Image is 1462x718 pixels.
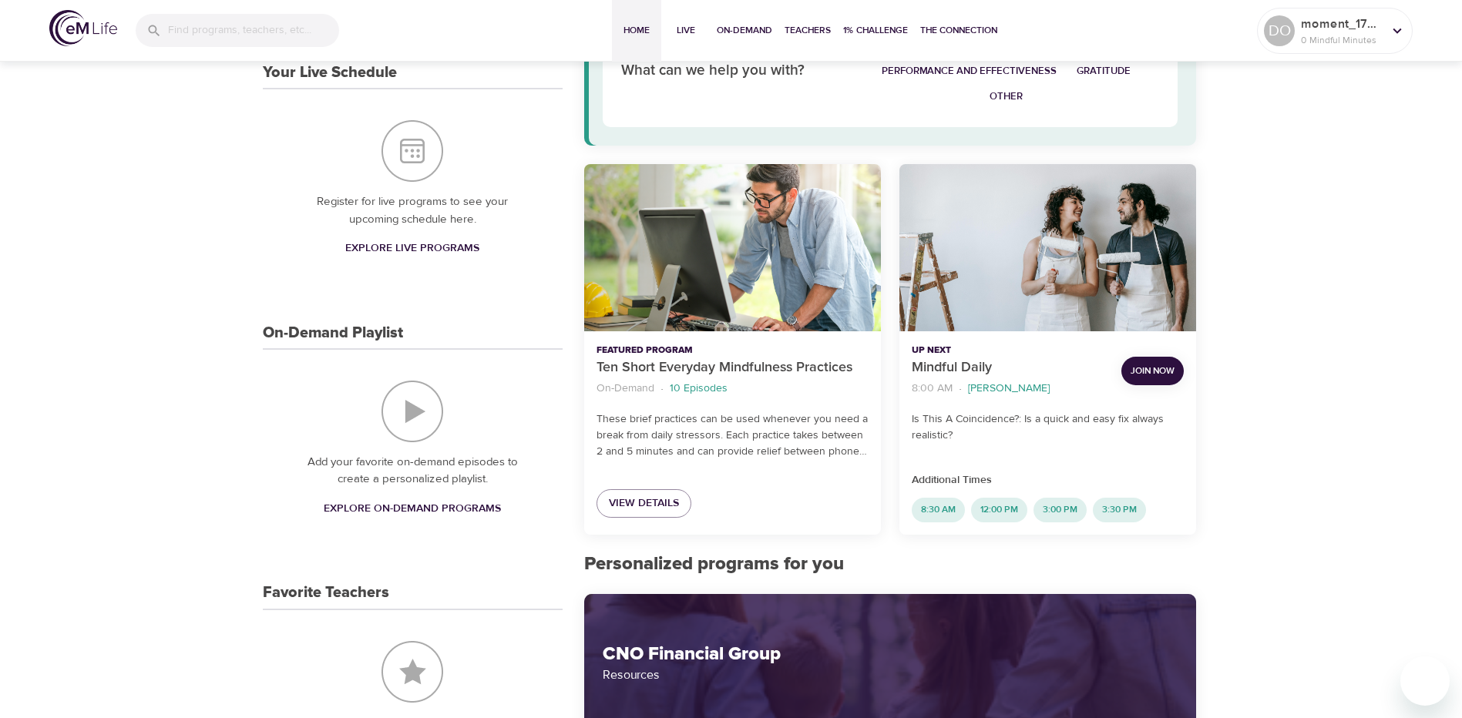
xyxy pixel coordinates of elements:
[920,22,997,39] span: The Connection
[168,14,339,47] input: Find programs, teachers, etc...
[339,234,486,263] a: Explore Live Programs
[603,666,1178,684] p: Resources
[294,454,532,488] p: Add your favorite on-demand episodes to create a personalized playlist.
[597,378,869,399] nav: breadcrumb
[667,22,704,39] span: Live
[912,357,1109,378] p: Mindful Daily
[1301,15,1383,33] p: moment_1755690611
[584,164,881,331] button: Ten Short Everyday Mindfulness Practices
[597,411,869,460] p: These brief practices can be used whenever you need a break from daily stressors. Each practice t...
[324,499,501,518] span: Explore On-Demand Programs
[381,381,443,442] img: On-Demand Playlist
[597,344,869,357] p: Featured Program
[717,22,772,39] span: On-Demand
[1400,656,1450,706] iframe: Button to launch messaging window
[49,10,117,46] img: logo
[912,378,1109,399] nav: breadcrumb
[621,60,835,82] p: What can we help you with?
[597,357,869,378] p: Ten Short Everyday Mindfulness Practices
[1131,363,1175,379] span: Join Now
[345,239,479,258] span: Explore Live Programs
[912,344,1109,357] p: Up Next
[609,494,679,513] span: View Details
[1033,503,1087,516] span: 3:00 PM
[912,381,953,397] p: 8:00 AM
[1264,15,1295,46] div: DO
[959,378,962,399] li: ·
[971,498,1027,522] div: 12:00 PM
[381,120,443,182] img: Your Live Schedule
[912,498,965,522] div: 8:30 AM
[785,22,831,39] span: Teachers
[263,324,403,342] h3: On-Demand Playlist
[912,411,1184,444] p: Is This A Coincidence?: Is a quick and easy fix always realistic?
[381,641,443,703] img: Favorite Teachers
[1093,498,1146,522] div: 3:30 PM
[971,503,1027,516] span: 12:00 PM
[597,489,691,518] a: View Details
[597,381,654,397] p: On-Demand
[1301,33,1383,47] p: 0 Mindful Minutes
[318,495,507,523] a: Explore On-Demand Programs
[660,378,664,399] li: ·
[603,643,1178,666] h2: CNO Financial Group
[263,584,389,602] h3: Favorite Teachers
[980,84,1033,109] button: Other
[1077,62,1131,80] span: Gratitude
[882,62,1057,80] span: Performance and Effectiveness
[1067,59,1141,84] button: Gratitude
[584,553,1197,575] h2: Personalized programs for you
[1121,357,1184,385] button: Join Now
[1093,503,1146,516] span: 3:30 PM
[912,503,965,516] span: 8:30 AM
[843,22,908,39] span: 1% Challenge
[294,193,532,228] p: Register for live programs to see your upcoming schedule here.
[263,64,397,82] h3: Your Live Schedule
[990,88,1023,106] span: Other
[1033,498,1087,522] div: 3:00 PM
[912,472,1184,488] p: Additional Times
[670,381,728,397] p: 10 Episodes
[618,22,655,39] span: Home
[968,381,1050,397] p: [PERSON_NAME]
[872,59,1067,84] button: Performance and Effectiveness
[899,164,1196,331] button: Mindful Daily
